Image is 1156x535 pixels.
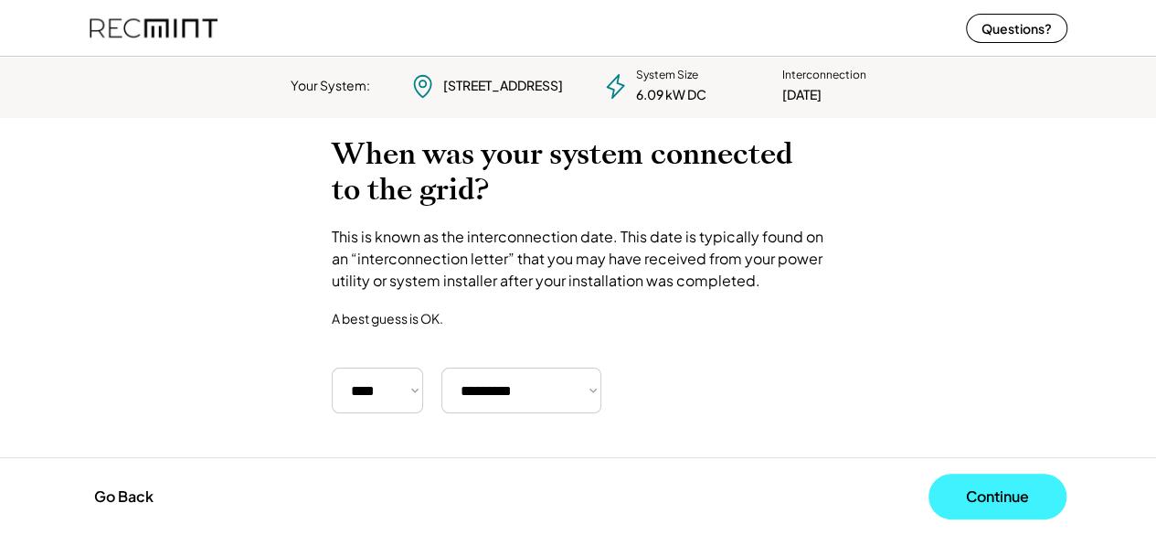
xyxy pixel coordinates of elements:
[89,476,159,517] button: Go Back
[966,14,1067,43] button: Questions?
[332,136,825,208] h2: When was your system connected to the grid?
[443,77,563,95] div: [STREET_ADDRESS]
[291,77,370,95] div: Your System:
[332,310,443,326] div: A best guess is OK.
[782,86,822,104] div: [DATE]
[928,474,1066,519] button: Continue
[636,68,698,83] div: System Size
[636,86,706,104] div: 6.09 kW DC
[782,68,866,83] div: Interconnection
[332,226,825,292] div: This is known as the interconnection date. This date is typically found on an “interconnection le...
[90,4,217,52] img: recmint-logotype%403x%20%281%29.jpeg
